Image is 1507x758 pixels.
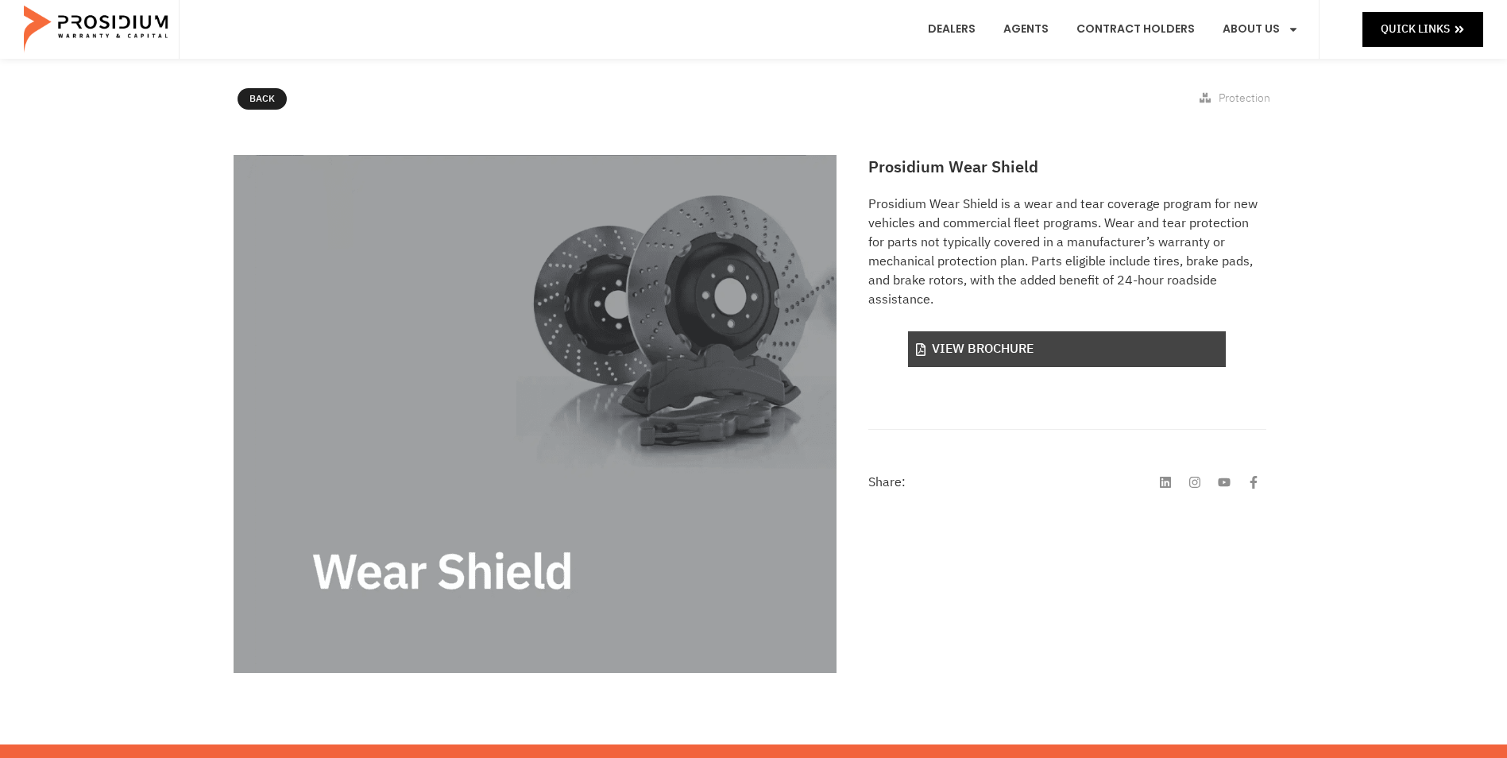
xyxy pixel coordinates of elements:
h4: Share: [868,476,906,489]
a: View Brochure [908,331,1226,367]
a: Quick Links [1362,12,1483,46]
h2: Prosidium Wear Shield [868,155,1265,179]
span: Protection [1219,90,1270,106]
p: Prosidium Wear Shield is a wear and tear coverage program for new vehicles and commercial fleet p... [868,195,1265,309]
span: Back [249,91,275,108]
a: Back [238,88,287,110]
span: Quick Links [1381,19,1450,39]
